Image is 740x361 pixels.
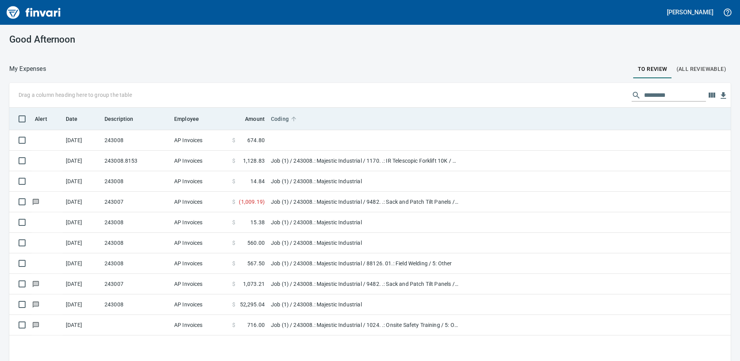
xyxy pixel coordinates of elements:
td: Job (1) / 243008.: Majestic Industrial / 9482. .: Sack and Patch Tilt Panels / 3: Material [268,274,461,294]
td: AP Invoices [171,171,229,192]
span: 1,073.21 [243,280,265,288]
span: Amount [245,114,265,124]
span: $ [232,239,235,247]
td: 243008 [101,233,171,253]
td: AP Invoices [171,233,229,253]
span: 1,128.83 [243,157,265,165]
td: [DATE] [63,130,101,151]
span: ( 1,009.19 ) [239,198,265,206]
button: Choose columns to display [706,89,718,101]
td: [DATE] [63,171,101,192]
td: [DATE] [63,192,101,212]
p: My Expenses [9,64,46,74]
span: $ [232,301,235,308]
span: Employee [174,114,199,124]
td: [DATE] [63,253,101,274]
span: 560.00 [247,239,265,247]
h5: [PERSON_NAME] [667,8,713,16]
h3: Good Afternoon [9,34,237,45]
td: 243008.8153 [101,151,171,171]
td: [DATE] [63,151,101,171]
span: $ [232,280,235,288]
span: $ [232,157,235,165]
td: AP Invoices [171,192,229,212]
span: 674.80 [247,136,265,144]
span: $ [232,136,235,144]
td: Job (1) / 243008.: Majestic Industrial / 1170. .: IR Telescopic Forklift 10K / 5: Other [268,151,461,171]
span: Coding [271,114,289,124]
span: $ [232,218,235,226]
span: Has messages [32,199,40,204]
p: Drag a column heading here to group the table [19,91,132,99]
img: Finvari [5,3,63,22]
span: Alert [35,114,47,124]
span: 15.38 [250,218,265,226]
span: $ [232,260,235,267]
span: Date [66,114,78,124]
td: 243008 [101,253,171,274]
td: [DATE] [63,315,101,335]
span: $ [232,177,235,185]
span: Date [66,114,88,124]
button: [PERSON_NAME] [665,6,715,18]
button: Download Table [718,90,729,101]
nav: breadcrumb [9,64,46,74]
td: 243008 [101,294,171,315]
td: AP Invoices [171,253,229,274]
td: AP Invoices [171,130,229,151]
span: Description [104,114,144,124]
td: [DATE] [63,212,101,233]
td: 243008 [101,171,171,192]
span: Has messages [32,281,40,286]
td: Job (1) / 243008.: Majestic Industrial / 88126. 01.: Field Welding / 5: Other [268,253,461,274]
td: AP Invoices [171,315,229,335]
td: [DATE] [63,233,101,253]
span: $ [232,198,235,206]
td: Job (1) / 243008.: Majestic Industrial [268,233,461,253]
td: 243007 [101,192,171,212]
span: To Review [638,64,667,74]
span: 52,295.04 [240,301,265,308]
td: Job (1) / 243008.: Majestic Industrial [268,171,461,192]
td: [DATE] [63,274,101,294]
td: AP Invoices [171,294,229,315]
span: Description [104,114,134,124]
span: Employee [174,114,209,124]
td: AP Invoices [171,212,229,233]
span: Amount [235,114,265,124]
span: Coding [271,114,299,124]
span: 716.00 [247,321,265,329]
span: (All Reviewable) [677,64,726,74]
td: Job (1) / 243008.: Majestic Industrial / 9482. .: Sack and Patch Tilt Panels / 3: Material [268,192,461,212]
td: AP Invoices [171,151,229,171]
td: [DATE] [63,294,101,315]
span: Has messages [32,322,40,327]
td: Job (1) / 243008.: Majestic Industrial / 1024. .: Onsite Safety Training / 5: Other [268,315,461,335]
td: 243008 [101,130,171,151]
span: 567.50 [247,260,265,267]
span: Alert [35,114,57,124]
td: Job (1) / 243008.: Majestic Industrial [268,212,461,233]
td: AP Invoices [171,274,229,294]
span: 14.84 [250,177,265,185]
td: 243008 [101,212,171,233]
span: Has messages [32,302,40,307]
td: Job (1) / 243008.: Majestic Industrial [268,294,461,315]
span: $ [232,321,235,329]
td: 243007 [101,274,171,294]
